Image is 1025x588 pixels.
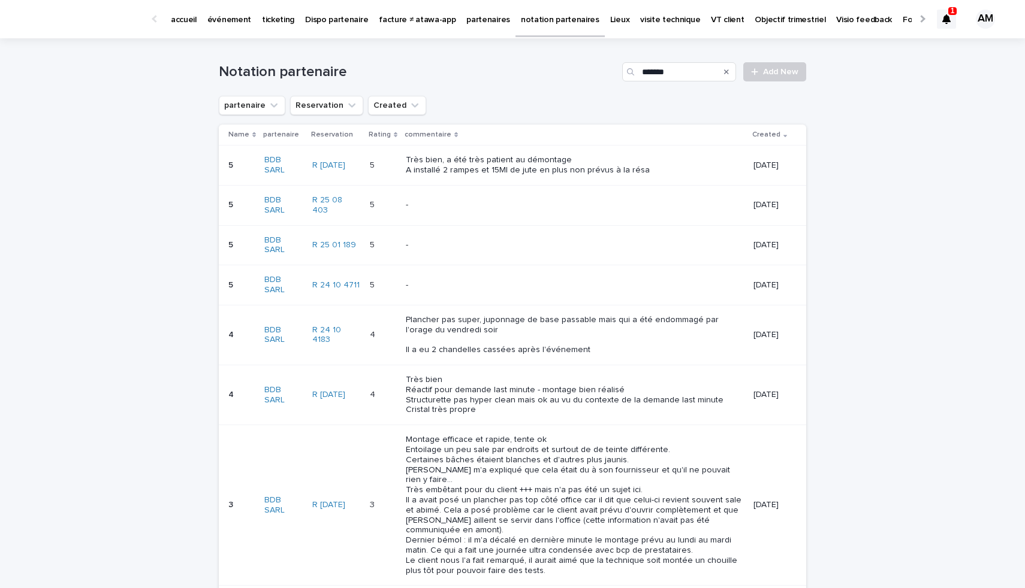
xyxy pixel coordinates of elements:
[219,185,806,225] tr: 55 BDB SARL R 25 08 403 55 -[DATE]
[219,305,806,365] tr: 44 BDB SARL R 24 10 4183 44 Plancher pas super, juponnage de base passable mais qui a été endomma...
[370,278,377,290] p: 5
[753,500,787,510] p: [DATE]
[219,425,806,586] tr: 33 BDB SARL R [DATE] 33 Montage efficace et rapide, tente ok Entoilage un peu sale par endroits e...
[228,498,236,510] p: 3
[370,198,377,210] p: 5
[753,390,787,400] p: [DATE]
[753,240,787,250] p: [DATE]
[312,195,360,216] a: R 25 08 403
[219,96,285,115] button: partenaire
[405,128,451,141] p: commentaire
[228,278,236,290] p: 5
[622,62,736,81] input: Search
[312,280,360,290] a: R 24 10 4711
[228,387,236,400] p: 4
[219,265,806,305] tr: 55 BDB SARL R 24 10 4711 55 -[DATE]
[763,68,798,76] span: Add New
[228,238,236,250] p: 5
[312,160,345,171] a: R [DATE]
[312,240,356,250] a: R 25 01 189
[937,10,956,29] div: 1
[406,200,744,210] p: -
[228,198,236,210] p: 5
[228,158,236,171] p: 5
[406,240,744,250] p: -
[406,315,744,355] p: Plancher pas super, juponnage de base passable mais qui a été endommagé par l'orage du vendredi s...
[370,498,377,510] p: 3
[219,365,806,425] tr: 44 BDB SARL R [DATE] 44 Très bien Réactif pour demande last minute - montage bien réalisé Structu...
[219,225,806,265] tr: 55 BDB SARL R 25 01 189 55 -[DATE]
[370,387,378,400] p: 4
[312,500,345,510] a: R [DATE]
[370,328,378,340] p: 4
[370,158,377,171] p: 5
[264,155,303,175] a: BDB SARL
[312,390,345,400] a: R [DATE]
[368,96,426,115] button: Created
[369,128,391,141] p: Rating
[406,375,744,415] p: Très bien Réactif pour demande last minute - montage bien réalisé Structurette pas hyper clean ma...
[219,63,617,81] h1: Notation partenaire
[951,7,955,15] p: 1
[753,160,787,171] p: [DATE]
[976,10,995,29] div: AM
[406,155,744,175] p: Très bien, a été très patient au démontage A installé 2 rampes et 15Ml de jute en plus non prévus...
[752,128,780,141] p: Created
[311,128,353,141] p: Reservation
[219,146,806,186] tr: 55 BDB SARL R [DATE] 55 Très bien, a été très patient au démontage A installé 2 rampes et 15Ml de...
[312,325,360,345] a: R 24 10 4183
[264,195,303,216] a: BDB SARL
[264,325,303,345] a: BDB SARL
[264,275,303,295] a: BDB SARL
[753,280,787,290] p: [DATE]
[264,235,303,256] a: BDB SARL
[228,128,249,141] p: Name
[290,96,363,115] button: Reservation
[753,200,787,210] p: [DATE]
[264,385,303,405] a: BDB SARL
[406,280,744,290] p: -
[264,495,303,516] a: BDB SARL
[228,328,236,340] p: 4
[753,330,787,340] p: [DATE]
[743,62,806,81] a: Add New
[24,7,140,31] img: Ls34BcGeRexTGTNfXpUC
[263,128,299,141] p: partenaire
[406,435,744,575] p: Montage efficace et rapide, tente ok Entoilage un peu sale par endroits et surtout de de teinte d...
[370,238,377,250] p: 5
